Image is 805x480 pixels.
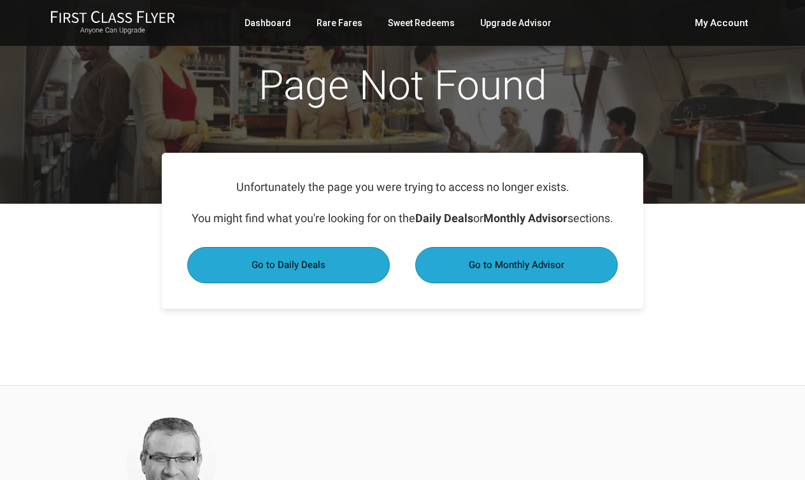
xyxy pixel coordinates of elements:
a: Sweet Redeems [388,11,455,34]
strong: Daily Deals [415,211,473,225]
a: Upgrade Advisor [480,11,552,34]
img: First Class Flyer [50,10,175,24]
a: Dashboard [245,11,291,34]
p: Unfortunately the page you were trying to access no longer exists. [187,178,618,197]
span: Page Not Found [259,62,547,109]
a: Go to Monthly Advisor [415,247,618,283]
a: Go to Daily Deals [187,247,390,283]
strong: Monthly Advisor [483,211,567,225]
span: My Account [695,15,748,31]
a: Rare Fares [317,11,362,34]
a: First Class FlyerAnyone Can Upgrade [50,10,175,36]
p: You might find what you're looking for on the or sections. [187,209,618,228]
button: My Account [695,15,755,31]
span: Go to Daily Deals [252,259,325,271]
span: Go to Monthly Advisor [469,259,564,271]
small: Anyone Can Upgrade [50,26,175,35]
